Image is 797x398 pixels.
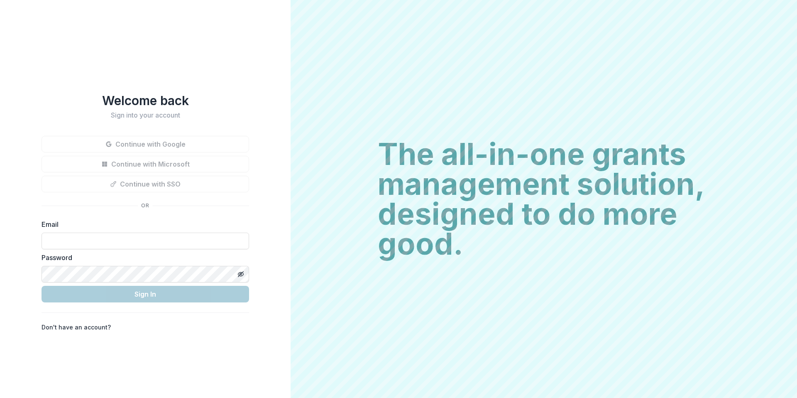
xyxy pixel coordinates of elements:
label: Password [42,253,244,263]
label: Email [42,219,244,229]
button: Toggle password visibility [234,268,247,281]
p: Don't have an account? [42,323,111,332]
button: Continue with Google [42,136,249,152]
button: Continue with Microsoft [42,156,249,172]
button: Continue with SSO [42,176,249,192]
h1: Welcome back [42,93,249,108]
h2: Sign into your account [42,111,249,119]
button: Sign In [42,286,249,302]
